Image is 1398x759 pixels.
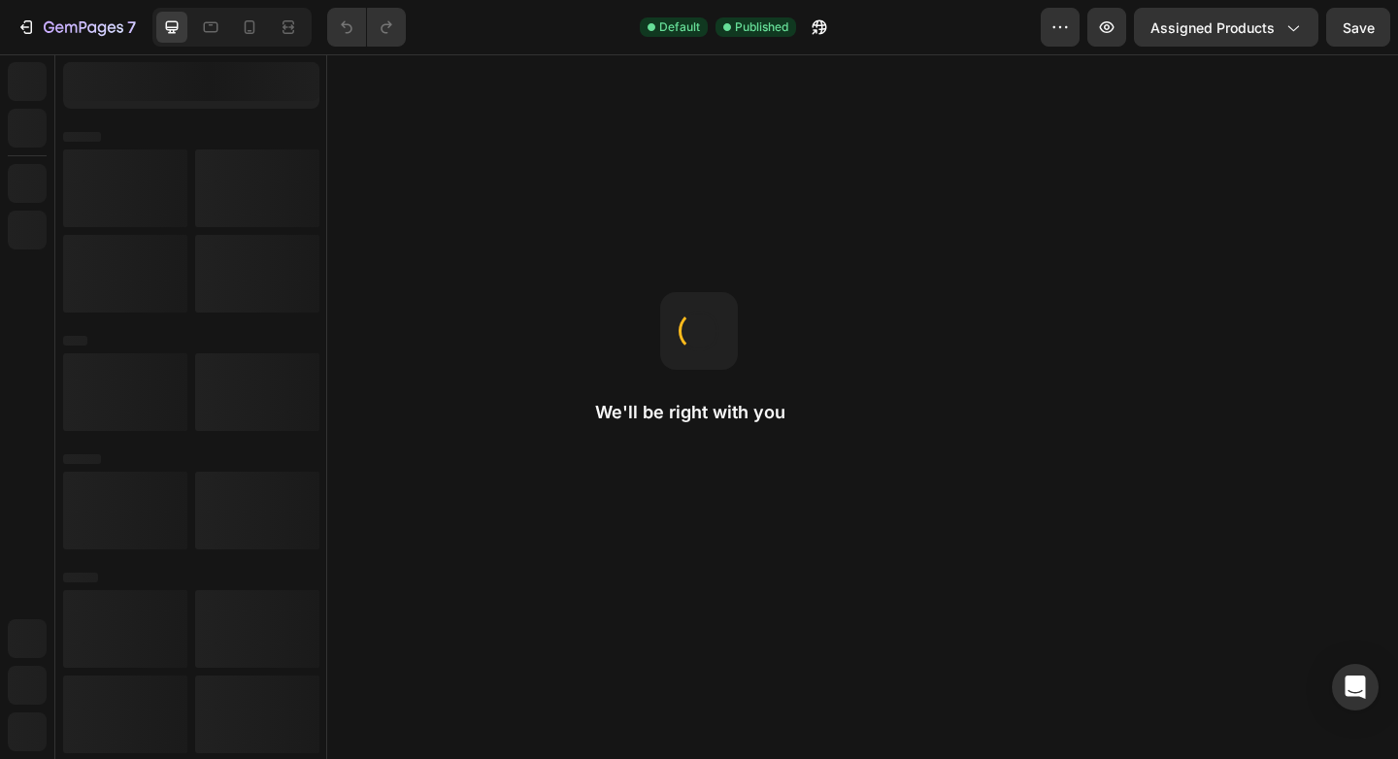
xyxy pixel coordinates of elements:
[127,16,136,39] p: 7
[1326,8,1390,47] button: Save
[1150,17,1275,38] span: Assigned Products
[327,8,406,47] div: Undo/Redo
[1134,8,1318,47] button: Assigned Products
[659,18,700,36] span: Default
[1343,19,1375,36] span: Save
[1332,664,1379,710] div: Open Intercom Messenger
[735,18,788,36] span: Published
[8,8,145,47] button: 7
[595,401,803,424] h2: We'll be right with you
